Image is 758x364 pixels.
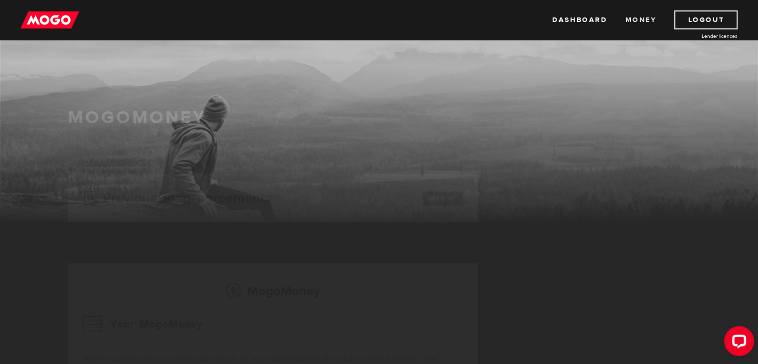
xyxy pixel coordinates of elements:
h3: Your MogoMoney [83,311,202,337]
a: Dashboard [552,10,607,29]
a: Money [625,10,656,29]
iframe: LiveChat chat widget [716,322,758,364]
a: Lender licences [663,32,738,40]
h2: MogoMoney [83,280,463,301]
img: mogo_logo-11ee424be714fa7cbb0f0f49df9e16ec.png [20,10,79,29]
a: View [423,191,463,205]
h3: Previous loan agreements [83,190,271,203]
a: Logout [674,10,738,29]
h1: MogoMoney [68,107,691,128]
